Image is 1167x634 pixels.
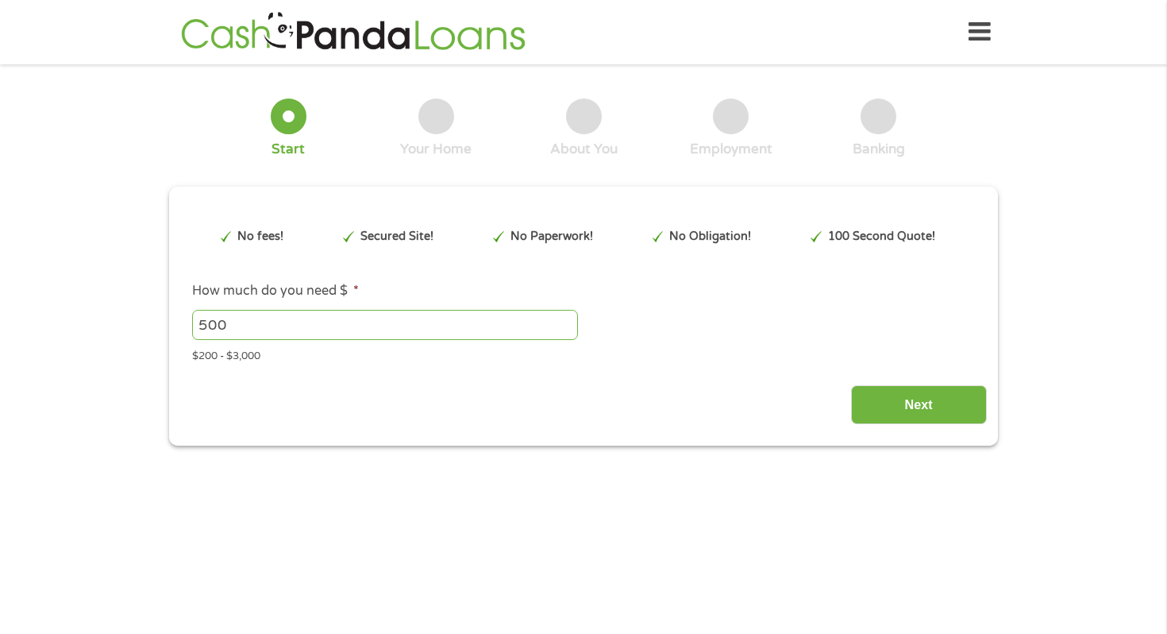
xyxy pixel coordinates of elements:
[360,228,433,245] p: Secured Site!
[192,283,359,300] label: How much do you need $
[237,228,283,245] p: No fees!
[851,385,987,424] input: Next
[690,141,772,158] div: Employment
[192,343,975,365] div: $200 - $3,000
[550,141,618,158] div: About You
[669,228,751,245] p: No Obligation!
[272,141,305,158] div: Start
[176,10,530,55] img: GetLoanNow Logo
[510,228,593,245] p: No Paperwork!
[828,228,935,245] p: 100 Second Quote!
[853,141,905,158] div: Banking
[400,141,472,158] div: Your Home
